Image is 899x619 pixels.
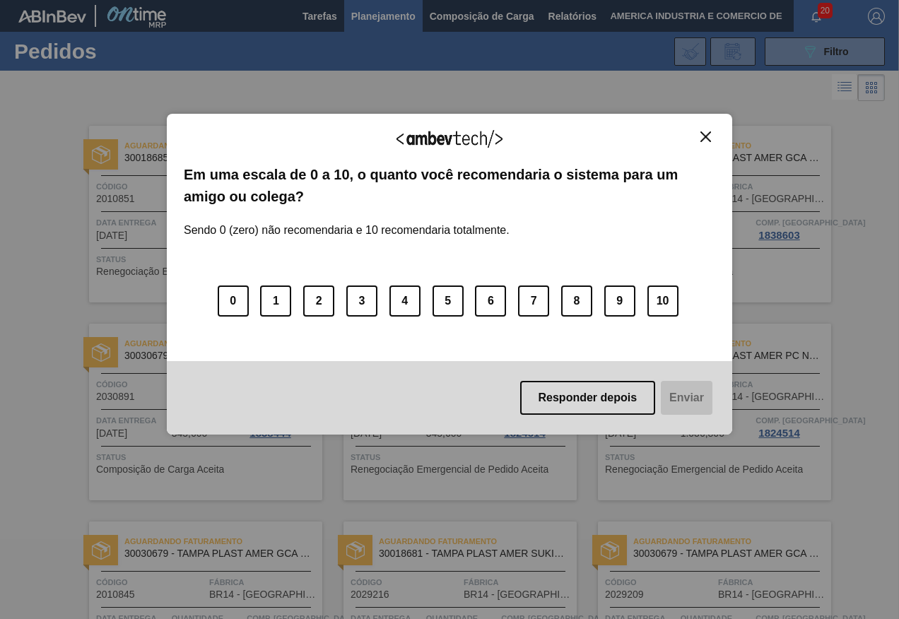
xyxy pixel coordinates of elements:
[520,381,656,415] button: Responder depois
[700,131,711,142] img: Close
[184,207,510,237] label: Sendo 0 (zero) não recomendaria e 10 recomendaria totalmente.
[218,285,249,317] button: 0
[396,130,503,148] img: Logo Ambevtech
[561,285,592,317] button: 8
[260,285,291,317] button: 1
[518,285,549,317] button: 7
[647,285,678,317] button: 10
[346,285,377,317] button: 3
[389,285,421,317] button: 4
[604,285,635,317] button: 9
[475,285,506,317] button: 6
[303,285,334,317] button: 2
[433,285,464,317] button: 5
[696,131,715,143] button: Close
[184,164,715,207] label: Em uma escala de 0 a 10, o quanto você recomendaria o sistema para um amigo ou colega?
